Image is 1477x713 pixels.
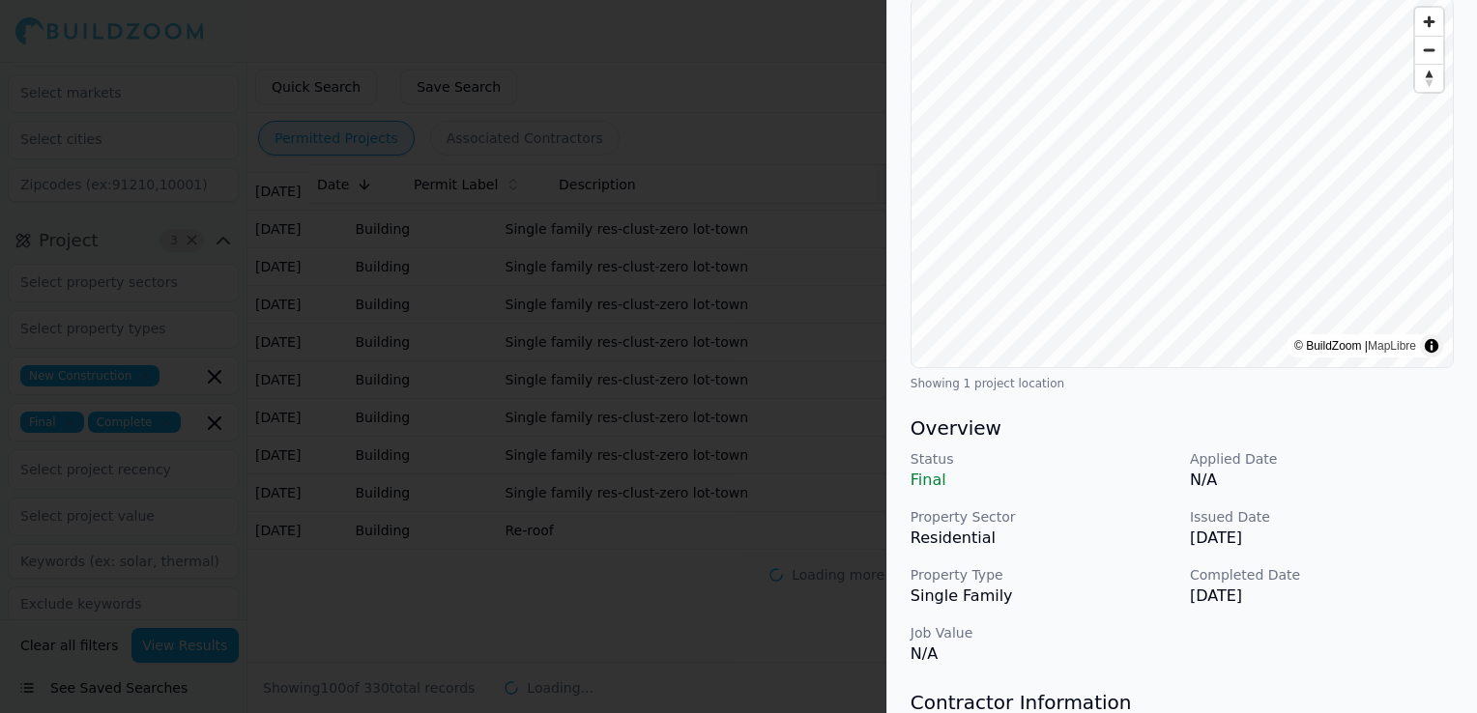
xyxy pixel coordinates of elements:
p: Job Value [911,623,1174,642]
p: [DATE] [1190,585,1454,608]
h3: Overview [911,414,1454,442]
div: © BuildZoom | [1294,336,1416,356]
p: Single Family [911,585,1174,608]
button: Zoom out [1415,36,1443,64]
p: Residential [911,527,1174,550]
p: N/A [1190,469,1454,492]
p: Status [911,449,1174,469]
p: Final [911,469,1174,492]
div: Showing 1 project location [911,376,1454,391]
summary: Toggle attribution [1420,334,1443,357]
p: Property Type [911,565,1174,585]
p: N/A [911,642,1174,666]
p: Issued Date [1190,507,1454,527]
button: Zoom in [1415,8,1443,36]
p: Applied Date [1190,449,1454,469]
p: [DATE] [1190,527,1454,550]
button: Reset bearing to north [1415,64,1443,92]
p: Completed Date [1190,565,1454,585]
a: MapLibre [1368,339,1416,353]
p: Property Sector [911,507,1174,527]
